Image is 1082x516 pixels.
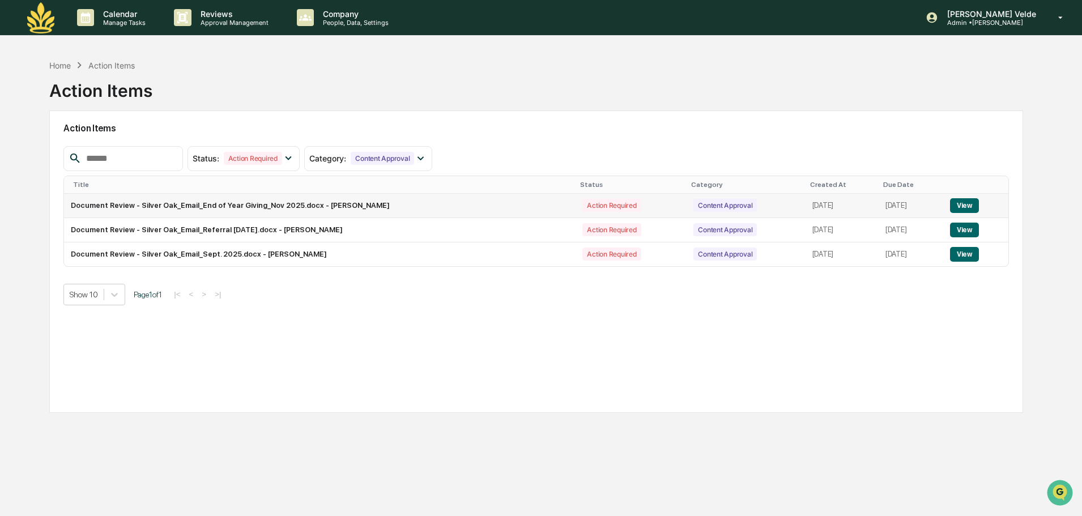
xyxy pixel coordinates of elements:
[314,9,394,19] p: Company
[309,153,346,163] span: Category :
[27,2,54,33] img: logo
[24,87,44,107] img: 6558925923028_b42adfe598fdc8269267_72.jpg
[49,61,71,70] div: Home
[93,201,140,212] span: Attestations
[883,181,939,189] div: Due Date
[938,9,1042,19] p: [PERSON_NAME] Velde
[351,152,414,165] div: Content Approval
[191,19,274,27] p: Approval Management
[950,250,979,258] a: View
[11,143,29,161] img: Chandler - Maia Wealth
[693,199,757,212] div: Content Approval
[193,90,206,104] button: Start new chat
[879,242,943,266] td: [DATE]
[64,194,576,218] td: Document Review - Silver Oak_Email_End of Year Giving_Nov 2025.docx - [PERSON_NAME]
[198,289,210,299] button: >
[693,248,757,261] div: Content Approval
[938,19,1042,27] p: Admin • [PERSON_NAME]
[73,181,571,189] div: Title
[35,154,117,163] span: [PERSON_NAME] Wealth
[806,242,879,266] td: [DATE]
[88,61,135,70] div: Action Items
[120,154,123,163] span: •
[582,223,641,236] div: Action Required
[314,19,394,27] p: People, Data, Settings
[806,194,879,218] td: [DATE]
[7,218,76,238] a: 🔎Data Lookup
[950,247,979,262] button: View
[580,181,682,189] div: Status
[11,202,20,211] div: 🖐️
[94,19,151,27] p: Manage Tasks
[64,218,576,242] td: Document Review - Silver Oak_Email_Referral [DATE].docx - [PERSON_NAME]
[78,197,145,217] a: 🗄️Attestations
[23,201,73,212] span: Preclearance
[126,154,149,163] span: [DATE]
[193,153,219,163] span: Status :
[113,250,137,259] span: Pylon
[94,9,151,19] p: Calendar
[950,223,979,237] button: View
[176,123,206,137] button: See all
[950,201,979,210] a: View
[693,223,757,236] div: Content Approval
[950,225,979,234] a: View
[191,9,274,19] p: Reviews
[691,181,800,189] div: Category
[11,126,76,135] div: Past conversations
[1046,479,1076,509] iframe: Open customer support
[23,223,71,234] span: Data Lookup
[82,202,91,211] div: 🗄️
[879,194,943,218] td: [DATE]
[11,24,206,42] p: How can we help?
[224,152,282,165] div: Action Required
[810,181,874,189] div: Created At
[7,197,78,217] a: 🖐️Preclearance
[171,289,184,299] button: |<
[186,289,197,299] button: <
[582,248,641,261] div: Action Required
[64,242,576,266] td: Document Review - Silver Oak_Email_Sept. 2025.docx - [PERSON_NAME]
[11,224,20,233] div: 🔎
[950,198,979,213] button: View
[80,250,137,259] a: Powered byPylon
[63,123,1009,134] h2: Action Items
[806,218,879,242] td: [DATE]
[211,289,224,299] button: >|
[51,98,156,107] div: We're available if you need us!
[49,71,152,101] div: Action Items
[879,218,943,242] td: [DATE]
[11,87,32,107] img: 1746055101610-c473b297-6a78-478c-a979-82029cc54cd1
[582,199,641,212] div: Action Required
[134,290,162,299] span: Page 1 of 1
[51,87,186,98] div: Start new chat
